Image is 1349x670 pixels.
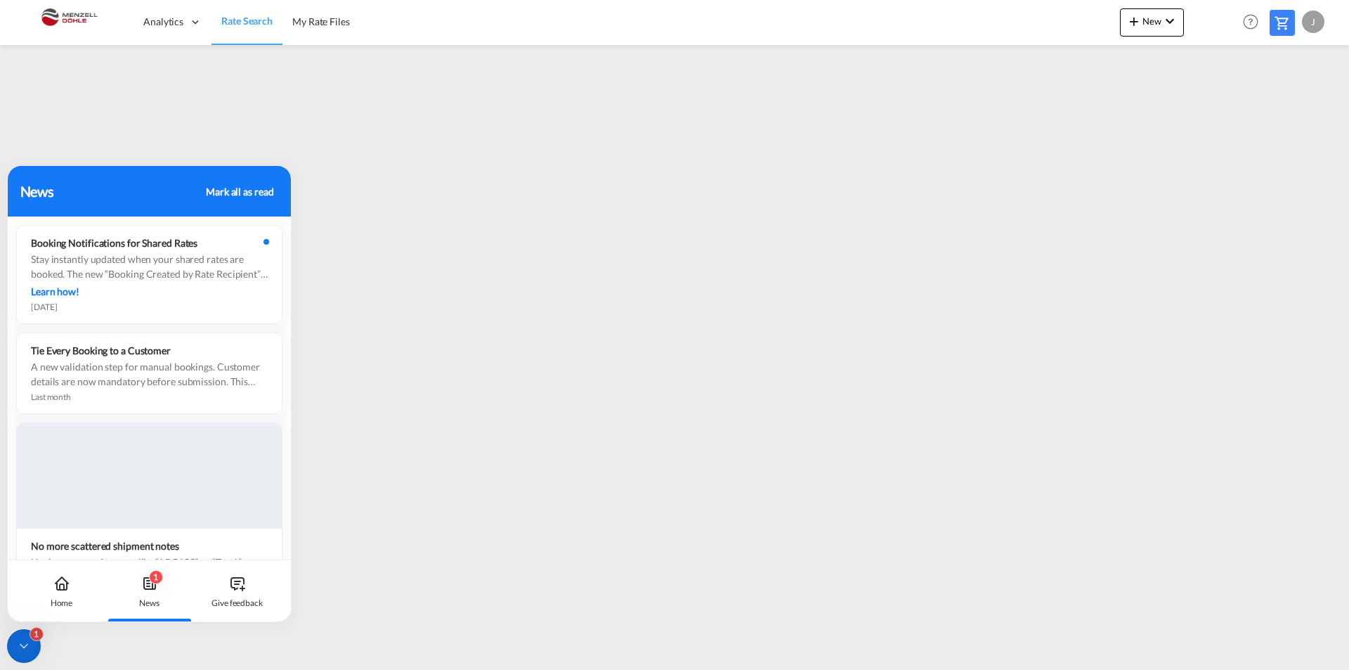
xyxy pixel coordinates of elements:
span: Help [1239,10,1263,34]
span: New [1126,15,1178,27]
div: Help [1239,10,1270,35]
div: J [1302,11,1324,33]
span: My Rate Files [292,15,350,27]
img: 5c2b1670644e11efba44c1e626d722bd.JPG [21,6,116,38]
button: icon-plus 400-fgNewicon-chevron-down [1120,8,1184,37]
span: Rate Search [221,15,273,27]
md-icon: icon-plus 400-fg [1126,13,1142,30]
md-icon: icon-chevron-down [1161,13,1178,30]
span: Analytics [143,15,183,29]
